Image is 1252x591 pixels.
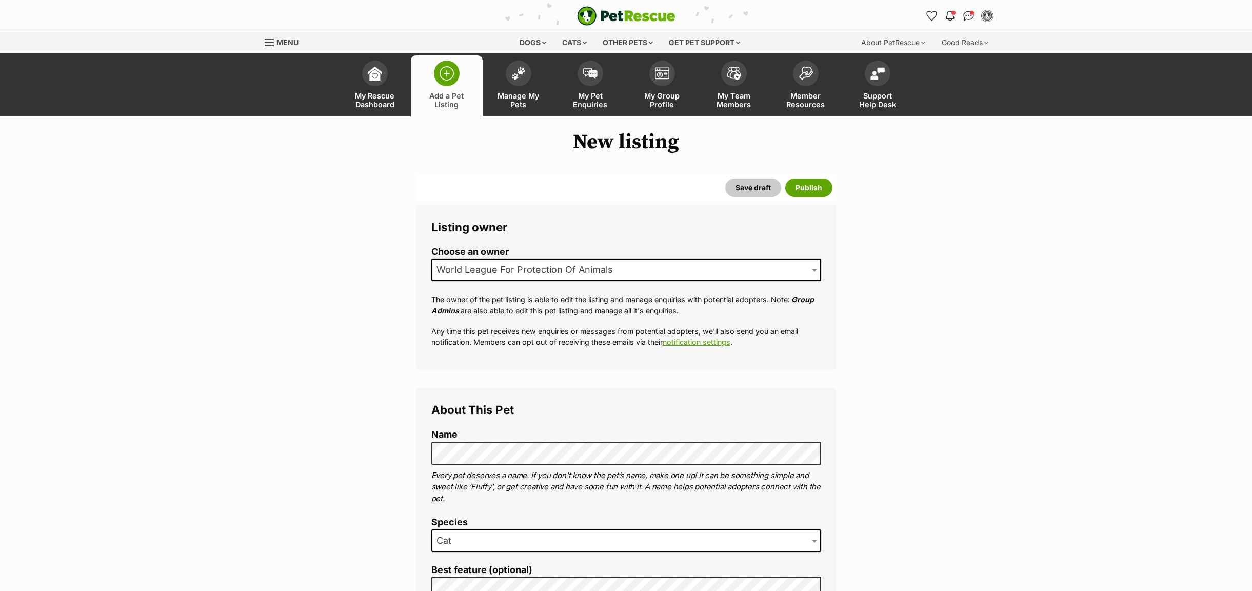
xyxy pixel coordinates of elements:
[431,517,821,528] label: Species
[411,55,483,116] a: Add a Pet Listing
[979,8,996,24] button: My account
[495,91,542,109] span: Manage My Pets
[727,67,741,80] img: team-members-icon-5396bd8760b3fe7c0b43da4ab00e1e3bb1a5d9ba89233759b79545d2d3fc5d0d.svg
[431,247,821,258] label: Choose an owner
[946,11,954,21] img: notifications-46538b983faf8c2785f20acdc204bb7945ddae34d4c08c2a6579f10ce5e182be.svg
[352,91,398,109] span: My Rescue Dashboard
[982,11,992,21] img: World League for Protection of Animals profile pic
[854,32,932,53] div: About PetRescue
[663,338,730,346] a: notification settings
[577,6,675,26] img: logo-e224e6f780fb5917bec1dbf3a21bbac754714ae5b6737aabdf751b685950b380.svg
[431,470,821,505] p: Every pet deserves a name. If you don’t know the pet’s name, make one up! It can be something sim...
[483,55,554,116] a: Manage My Pets
[431,326,821,348] p: Any time this pet receives new enquiries or messages from potential adopters, we'll also send you...
[662,32,747,53] div: Get pet support
[639,91,685,109] span: My Group Profile
[432,263,623,277] span: World League For Protection Of Animals
[265,32,306,51] a: Menu
[711,91,757,109] span: My Team Members
[725,179,781,197] button: Save draft
[799,66,813,80] img: member-resources-icon-8e73f808a243e03378d46382f2149f9095a855e16c252ad45f914b54edf8863c.svg
[770,55,842,116] a: Member Resources
[935,32,996,53] div: Good Reads
[595,32,660,53] div: Other pets
[431,529,821,552] span: Cat
[870,67,885,80] img: help-desk-icon-fdf02630f3aa405de69fd3d07c3f3aa587a6932b1a1747fa1d2bba05be0121f9.svg
[431,565,821,576] label: Best feature (optional)
[924,8,940,24] a: Favourites
[555,32,594,53] div: Cats
[577,6,675,26] a: PetRescue
[554,55,626,116] a: My Pet Enquiries
[276,38,299,47] span: Menu
[854,91,901,109] span: Support Help Desk
[655,67,669,80] img: group-profile-icon-3fa3cf56718a62981997c0bc7e787c4b2cf8bcc04b72c1350f741eb67cf2f40e.svg
[431,259,821,281] span: World League For Protection Of Animals
[431,429,821,440] label: Name
[339,55,411,116] a: My Rescue Dashboard
[512,32,553,53] div: Dogs
[961,8,977,24] a: Conversations
[924,8,996,24] ul: Account quick links
[583,68,598,79] img: pet-enquiries-icon-7e3ad2cf08bfb03b45e93fb7055b45f3efa6380592205ae92323e6603595dc1f.svg
[842,55,913,116] a: Support Help Desk
[783,91,829,109] span: Member Resources
[431,294,821,316] p: The owner of the pet listing is able to edit the listing and manage enquiries with potential adop...
[431,295,814,314] em: Group Admins
[432,534,462,548] span: Cat
[424,91,470,109] span: Add a Pet Listing
[963,11,974,21] img: chat-41dd97257d64d25036548639549fe6c8038ab92f7586957e7f3b1b290dea8141.svg
[511,67,526,80] img: manage-my-pets-icon-02211641906a0b7f246fdf0571729dbe1e7629f14944591b6c1af311fb30b64b.svg
[698,55,770,116] a: My Team Members
[567,91,613,109] span: My Pet Enquiries
[431,403,514,417] span: About This Pet
[785,179,832,197] button: Publish
[431,220,507,234] span: Listing owner
[368,66,382,81] img: dashboard-icon-eb2f2d2d3e046f16d808141f083e7271f6b2e854fb5c12c21221c1fb7104beca.svg
[626,55,698,116] a: My Group Profile
[440,66,454,81] img: add-pet-listing-icon-0afa8454b4691262ce3f59096e99ab1cd57d4a30225e0717b998d2c9b9846f56.svg
[942,8,959,24] button: Notifications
